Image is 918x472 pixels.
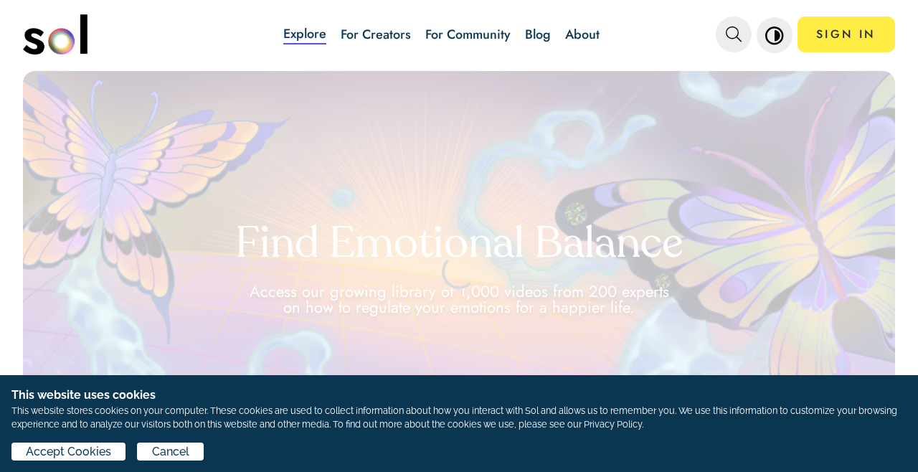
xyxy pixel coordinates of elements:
h1: This website uses cookies [11,387,907,404]
a: SIGN IN [798,16,895,52]
a: For Community [425,25,511,44]
span: Cancel [152,443,189,461]
button: Accept Cookies [11,443,126,461]
a: About [565,25,600,44]
button: Cancel [137,443,203,461]
p: This website stores cookies on your computer. These cookies are used to collect information about... [11,404,907,431]
a: Blog [525,25,551,44]
nav: main navigation [23,9,895,60]
a: For Creators [341,25,411,44]
img: logo [23,14,87,55]
span: Accept Cookies [26,443,111,461]
a: Explore [283,24,326,44]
